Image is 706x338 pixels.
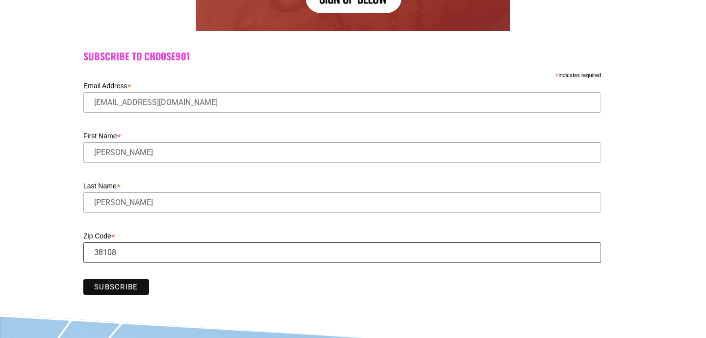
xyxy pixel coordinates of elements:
h2: Subscribe to Choose901 [83,51,623,62]
label: Last Name [83,179,601,191]
label: Email Address [83,79,601,91]
input: Subscribe [83,279,149,295]
div: indicates required [83,70,601,79]
label: First Name [83,129,601,141]
label: Zip Code [83,229,601,241]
